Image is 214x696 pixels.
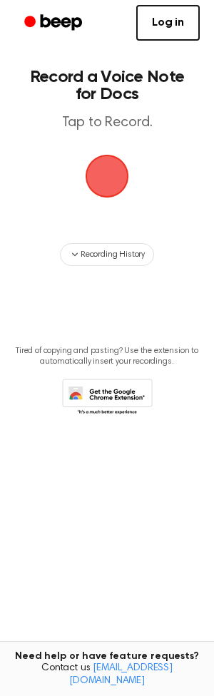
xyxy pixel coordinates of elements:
a: Beep [14,9,95,37]
button: Recording History [60,243,154,266]
h1: Record a Voice Note for Docs [26,68,188,103]
span: Recording History [81,248,145,261]
button: Beep Logo [86,155,128,198]
p: Tap to Record. [26,114,188,132]
p: Tired of copying and pasting? Use the extension to automatically insert your recordings. [11,346,203,367]
span: Contact us [9,662,205,687]
a: [EMAIL_ADDRESS][DOMAIN_NAME] [69,663,173,686]
a: Log in [136,5,200,41]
